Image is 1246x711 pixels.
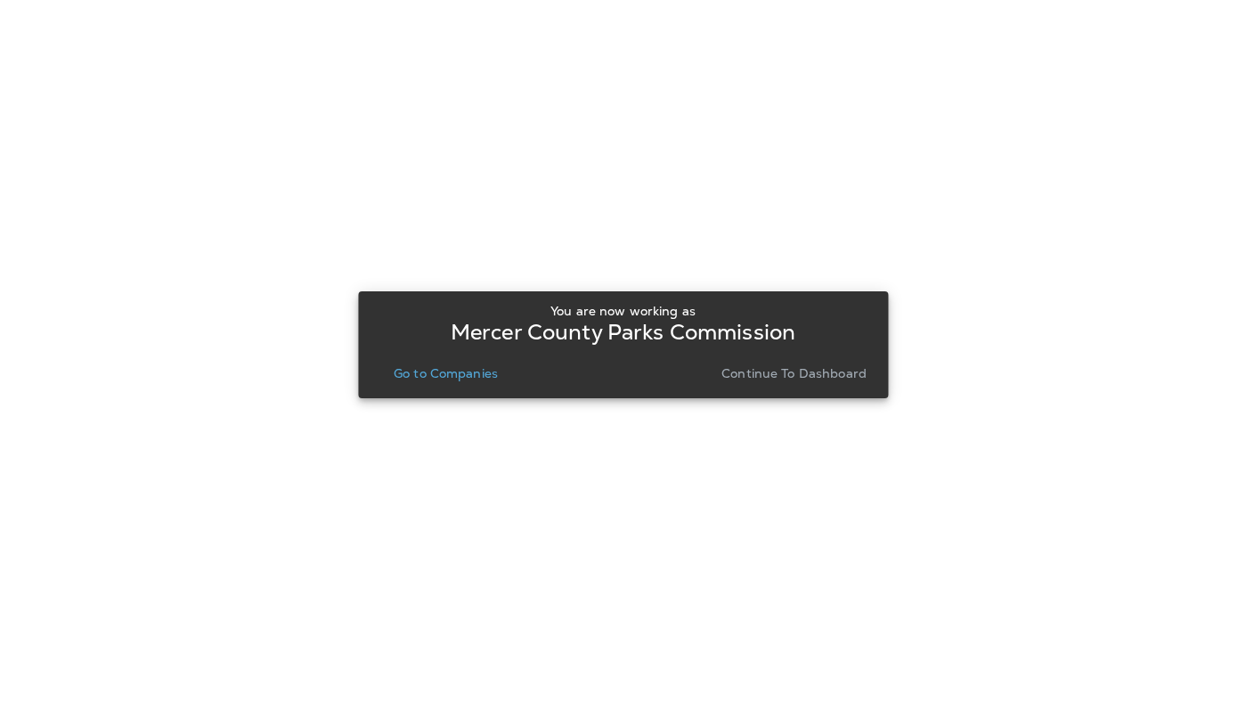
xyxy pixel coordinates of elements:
[721,366,867,380] p: Continue to Dashboard
[714,361,874,386] button: Continue to Dashboard
[387,361,505,386] button: Go to Companies
[451,325,795,339] p: Mercer County Parks Commission
[394,366,498,380] p: Go to Companies
[550,304,696,318] p: You are now working as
